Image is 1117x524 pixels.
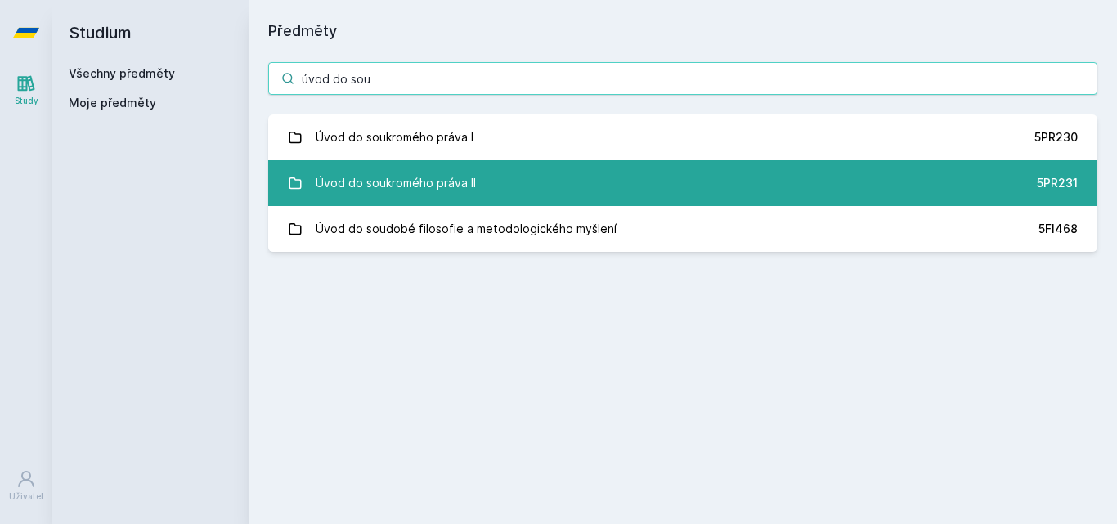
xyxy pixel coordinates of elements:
div: Uživatel [9,490,43,503]
a: Úvod do soukromého práva II 5PR231 [268,160,1097,206]
h1: Předměty [268,20,1097,43]
a: Úvod do soukromého práva I 5PR230 [268,114,1097,160]
a: Study [3,65,49,115]
div: Úvod do soukromého práva II [316,167,476,199]
div: 5PR230 [1034,129,1078,146]
input: Název nebo ident předmětu… [268,62,1097,95]
a: Úvod do soudobé filosofie a metodologického myšlení 5FI468 [268,206,1097,252]
div: 5PR231 [1037,175,1078,191]
span: Moje předměty [69,95,156,111]
div: 5FI468 [1038,221,1078,237]
a: Všechny předměty [69,66,175,80]
div: Study [15,95,38,107]
div: Úvod do soudobé filosofie a metodologického myšlení [316,213,617,245]
a: Uživatel [3,461,49,511]
div: Úvod do soukromého práva I [316,121,473,154]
